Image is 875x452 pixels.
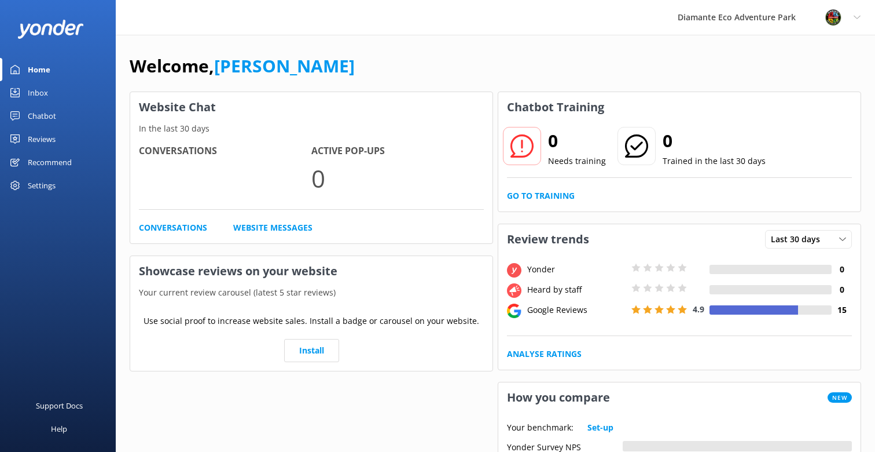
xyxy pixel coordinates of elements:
[139,144,311,159] h4: Conversations
[233,221,312,234] a: Website Messages
[825,9,842,26] img: 831-1756915225.png
[832,304,852,316] h4: 15
[36,394,83,417] div: Support Docs
[28,174,56,197] div: Settings
[828,392,852,403] span: New
[130,256,492,286] h3: Showcase reviews on your website
[548,155,606,167] p: Needs training
[693,304,704,315] span: 4.9
[771,233,827,246] span: Last 30 days
[832,263,852,276] h4: 0
[524,304,628,316] div: Google Reviews
[507,189,575,202] a: Go to Training
[663,127,766,155] h2: 0
[28,81,48,104] div: Inbox
[130,92,492,122] h3: Website Chat
[17,20,84,39] img: yonder-white-logo.png
[28,127,56,151] div: Reviews
[311,159,484,198] p: 0
[548,127,606,155] h2: 0
[524,263,628,276] div: Yonder
[507,441,623,451] div: Yonder Survey NPS
[587,421,613,434] a: Set-up
[284,339,339,362] a: Install
[139,221,207,234] a: Conversations
[51,417,67,440] div: Help
[28,58,50,81] div: Home
[28,104,56,127] div: Chatbot
[130,122,492,135] p: In the last 30 days
[214,54,355,78] a: [PERSON_NAME]
[498,224,598,254] h3: Review trends
[832,283,852,296] h4: 0
[144,315,479,327] p: Use social proof to increase website sales. Install a badge or carousel on your website.
[311,144,484,159] h4: Active Pop-ups
[663,155,766,167] p: Trained in the last 30 days
[498,382,619,413] h3: How you compare
[507,421,573,434] p: Your benchmark:
[507,348,582,360] a: Analyse Ratings
[28,151,72,174] div: Recommend
[130,286,492,299] p: Your current review carousel (latest 5 star reviews)
[524,283,628,296] div: Heard by staff
[130,52,355,80] h1: Welcome,
[498,92,613,122] h3: Chatbot Training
